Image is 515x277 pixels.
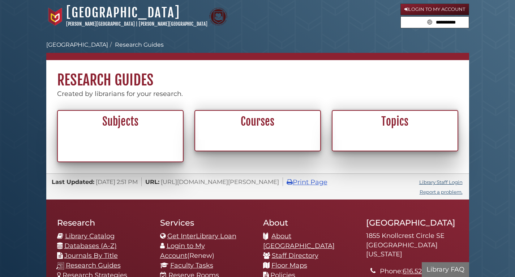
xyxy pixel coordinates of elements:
[160,218,252,228] h2: Services
[57,90,183,98] span: Created by librarians for your research.
[287,179,293,185] i: Print Page
[272,252,318,260] a: Staff Directory
[62,115,179,129] h2: Subjects
[46,41,108,48] a: [GEOGRAPHIC_DATA]
[263,232,335,250] a: About [GEOGRAPHIC_DATA]
[46,41,469,60] nav: breadcrumb
[403,267,442,275] a: 616.526.7197
[145,178,159,185] span: URL:
[422,262,469,277] button: Library FAQ
[209,8,227,26] img: Calvin Theological Seminary
[64,242,117,250] a: Databases (A-Z)
[46,60,469,89] h1: Research Guides
[139,21,207,27] a: [PERSON_NAME][GEOGRAPHIC_DATA]
[366,231,458,259] address: 1855 Knollcrest Circle SE [GEOGRAPHIC_DATA][US_STATE]
[425,17,434,26] button: Search
[170,261,213,269] a: Faculty Tasks
[366,218,458,228] h2: [GEOGRAPHIC_DATA]
[66,5,180,21] a: [GEOGRAPHIC_DATA]
[96,178,138,185] span: [DATE] 2:51 PM
[56,262,64,270] img: research-guides-icon-white_37x37.png
[161,178,279,185] span: [URL][DOMAIN_NAME][PERSON_NAME]
[420,189,463,195] a: Report a problem.
[271,261,307,269] a: Floor Maps
[380,266,458,276] li: Phone:
[199,115,316,129] h2: Courses
[66,261,121,269] a: Research Guides
[64,252,118,260] a: Journals By Title
[46,8,64,26] img: Calvin University
[160,241,252,261] li: (Renew)
[263,218,355,228] h2: About
[336,115,454,129] h2: Topics
[160,242,205,260] a: Login to My Account
[287,178,327,186] a: Print Page
[400,4,469,15] a: Login to My Account
[57,218,149,228] h2: Research
[400,16,469,29] form: Search library guides, policies, and FAQs.
[65,232,115,240] a: Library Catalog
[52,178,94,185] span: Last Updated:
[419,179,463,185] a: Library Staff Login
[115,41,164,48] a: Research Guides
[66,21,135,27] a: [PERSON_NAME][GEOGRAPHIC_DATA]
[136,21,138,27] span: |
[167,232,236,240] a: Get InterLibrary Loan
